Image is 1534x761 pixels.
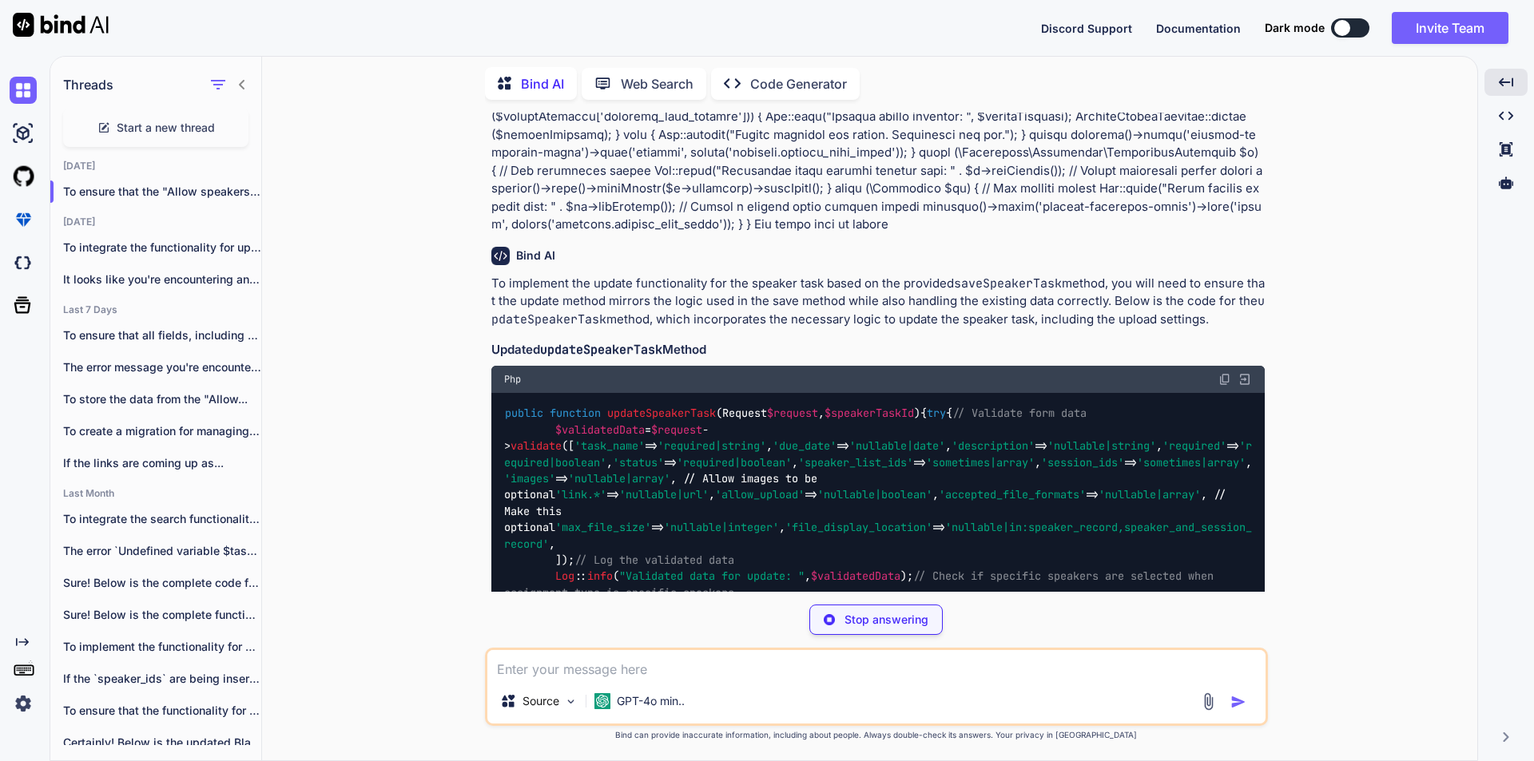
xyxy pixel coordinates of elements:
[954,275,1062,291] code: saveSpeakerTask
[555,569,574,584] span: Log
[13,13,109,37] img: Bind AI
[617,693,685,709] p: GPT-4o min..
[540,342,662,358] code: updateSpeakerTask
[587,569,613,584] span: info
[658,439,766,454] span: 'required|string'
[849,439,945,454] span: 'nullable|date'
[651,422,702,437] span: $request
[1265,20,1325,36] span: Dark mode
[1041,20,1132,37] button: Discord Support
[505,406,543,421] span: public
[504,439,1252,470] span: 'required|boolean'
[550,406,920,421] span: ( )
[63,575,261,591] p: Sure! Below is the complete code for...
[63,423,261,439] p: To create a migration for managing the...
[1156,20,1241,37] button: Documentation
[825,406,914,421] span: $speakerTaskId
[10,163,37,190] img: githubLight
[63,327,261,343] p: To ensure that all fields, including the...
[607,406,716,421] span: updateSpeakerTask
[63,75,113,94] h1: Threads
[50,216,261,228] h2: [DATE]
[1047,439,1156,454] span: 'nullable|string'
[844,612,928,628] p: Stop answering
[677,455,792,470] span: 'required|boolean'
[504,405,1252,666] code: { { = -> ([ => , => , => , => , => , => , => , => , // Allow images to be optional => , => , => ,...
[1099,488,1201,502] span: 'nullable|array'
[63,272,261,287] p: It looks like you're encountering an issue...
[10,206,37,233] img: premium
[63,359,261,375] p: The error message you're encountering, "The images.0...
[767,406,818,421] span: $request
[10,120,37,147] img: ai-studio
[619,488,709,502] span: 'nullable|url'
[811,569,900,584] span: $validatedData
[10,690,37,717] img: settings
[1041,455,1124,470] span: 'session_ids'
[722,406,914,421] span: Request ,
[613,455,664,470] span: 'status'
[1392,12,1508,44] button: Invite Team
[485,729,1268,741] p: Bind can provide inaccurate information, including about people. Always double-check its answers....
[550,406,601,421] span: function
[574,439,645,454] span: 'task_name'
[63,703,261,719] p: To ensure that the functionality for storing...
[555,488,606,502] span: 'link.*'
[939,488,1086,502] span: 'accepted_file_formats'
[555,521,651,535] span: 'max_file_size'
[511,439,562,454] span: validate
[952,406,1087,421] span: // Validate form data
[564,695,578,708] img: Pick Models
[63,607,261,623] p: Sure! Below is the complete functionality for...
[952,439,1035,454] span: 'description'
[785,521,932,535] span: 'file_display_location'
[574,553,734,567] span: // Log the validated data
[1230,694,1246,710] img: icon
[1218,373,1231,386] img: copy
[491,293,1265,327] code: updateSpeakerTask
[63,735,261,751] p: Certainly! Below is the updated Blade file...
[1162,439,1226,454] span: 'required'
[50,160,261,172] h2: [DATE]
[63,543,261,559] p: The error `Undefined variable $task` indicates that...
[63,639,261,655] p: To implement the functionality for editing and...
[555,422,645,437] span: $validatedData
[63,391,261,407] p: To store the data from the "Allow...
[504,521,1252,551] span: 'nullable|in:speaker_record,speaker_and_session_record'
[568,471,670,486] span: 'nullable|array'
[63,455,261,471] p: If the links are coming up as...
[504,373,521,386] span: Php
[619,569,805,584] span: "Validated data for update: "
[1137,455,1246,470] span: 'sometimes|array'
[1156,22,1241,35] span: Documentation
[621,74,693,93] p: Web Search
[523,693,559,709] p: Source
[750,74,847,93] p: Code Generator
[521,74,564,93] p: Bind AI
[63,184,261,200] p: To ensure that the "Allow speakers to up...
[491,341,1265,359] h3: Updated Method
[10,77,37,104] img: chat
[715,488,805,502] span: 'allow_upload'
[63,240,261,256] p: To integrate the functionality for updating the...
[594,693,610,709] img: GPT-4o mini
[63,511,261,527] p: To integrate the search functionality for speaker...
[1041,22,1132,35] span: Discord Support
[50,303,261,316] h2: Last 7 Days
[1199,692,1218,711] img: attachment
[773,439,837,454] span: 'due_date'
[491,275,1265,329] p: To implement the update functionality for the speaker task based on the provided method, you will...
[927,406,946,421] span: try
[1238,372,1252,386] img: Open in Browser
[516,248,555,264] h6: Bind AI
[63,671,261,687] p: If the `speaker_ids` are being inserted as...
[817,488,932,502] span: 'nullable|boolean'
[504,471,555,486] span: 'images'
[50,487,261,500] h2: Last Month
[926,455,1035,470] span: 'sometimes|array'
[664,521,779,535] span: 'nullable|integer'
[117,120,215,136] span: Start a new thread
[798,455,913,470] span: 'speaker_list_ids'
[10,249,37,276] img: darkCloudIdeIcon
